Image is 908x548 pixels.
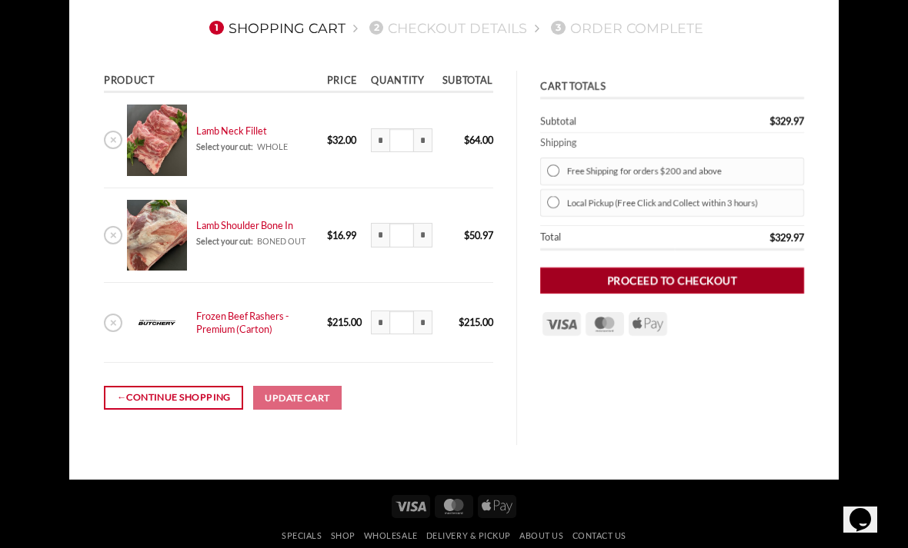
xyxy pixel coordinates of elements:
[459,316,493,328] bdi: 215.00
[331,530,356,540] a: SHOP
[117,390,127,405] span: ←
[769,231,804,244] bdi: 329.97
[327,134,332,146] span: $
[540,267,804,294] a: Proceed to checkout
[414,311,432,335] input: Increase quantity of Frozen Beef Rashers - Premium (Carton)
[322,71,366,93] th: Price
[389,493,519,518] div: Payment icons
[519,530,563,540] a: About Us
[414,128,432,153] input: Increase quantity of Lamb Neck Fillet
[464,229,469,241] span: $
[127,105,186,176] img: Cart
[196,236,313,247] div: BONED OUT
[196,125,267,137] a: Lamb Neck Fillet
[365,20,528,36] a: 2Checkout details
[209,21,223,35] span: 1
[104,8,804,48] nav: Checkout steps
[327,229,356,241] bdi: 16.99
[104,386,243,410] a: Continue shopping
[371,223,389,247] input: Reduce quantity of Lamb Shoulder Bone In
[282,530,322,540] a: Specials
[540,110,675,133] th: Subtotal
[769,115,775,127] span: $
[464,134,493,146] bdi: 64.00
[843,487,893,533] iframe: chat widget
[566,161,797,181] label: Free Shipping for orders $200 and above
[769,115,804,127] bdi: 329.97
[540,133,804,153] th: Shipping
[540,77,804,99] th: Cart totals
[196,310,289,334] a: Frozen Beef Rashers - Premium (Carton)
[127,200,186,271] img: Cart
[127,294,186,350] img: Cart
[366,71,437,93] th: Quantity
[459,316,464,328] span: $
[540,226,675,251] th: Total
[196,141,253,152] dt: Select your cut:
[327,316,362,328] bdi: 215.00
[104,226,122,244] a: Remove Lamb Shoulder Bone In from cart
[769,231,775,244] span: $
[364,530,418,540] a: Wholesale
[414,223,432,247] input: Increase quantity of Lamb Shoulder Bone In
[327,316,332,328] span: $
[253,386,342,410] button: Update cart
[371,311,389,335] input: Reduce quantity of Frozen Beef Rashers - Premium (Carton)
[104,131,122,149] a: Remove Lamb Neck Fillet from cart
[205,20,346,36] a: 1Shopping Cart
[566,193,797,213] label: Local Pickup (Free Click and Collect within 3 hours)
[426,530,511,540] a: Delivery & Pickup
[573,530,626,540] a: Contact Us
[327,134,356,146] bdi: 32.00
[196,219,293,231] a: Lamb Shoulder Bone In
[327,229,332,241] span: $
[196,236,253,247] dt: Select your cut:
[389,311,414,335] input: Product quantity
[196,141,313,152] div: WHOLE
[104,314,122,332] a: Remove Frozen Beef Rashers - Premium (Carton) from cart
[389,223,414,247] input: Product quantity
[369,21,383,35] span: 2
[104,71,322,93] th: Product
[464,134,469,146] span: $
[371,128,389,153] input: Reduce quantity of Lamb Neck Fillet
[437,71,492,93] th: Subtotal
[464,229,493,241] bdi: 50.97
[540,310,669,336] div: Payment icons
[389,128,414,153] input: Product quantity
